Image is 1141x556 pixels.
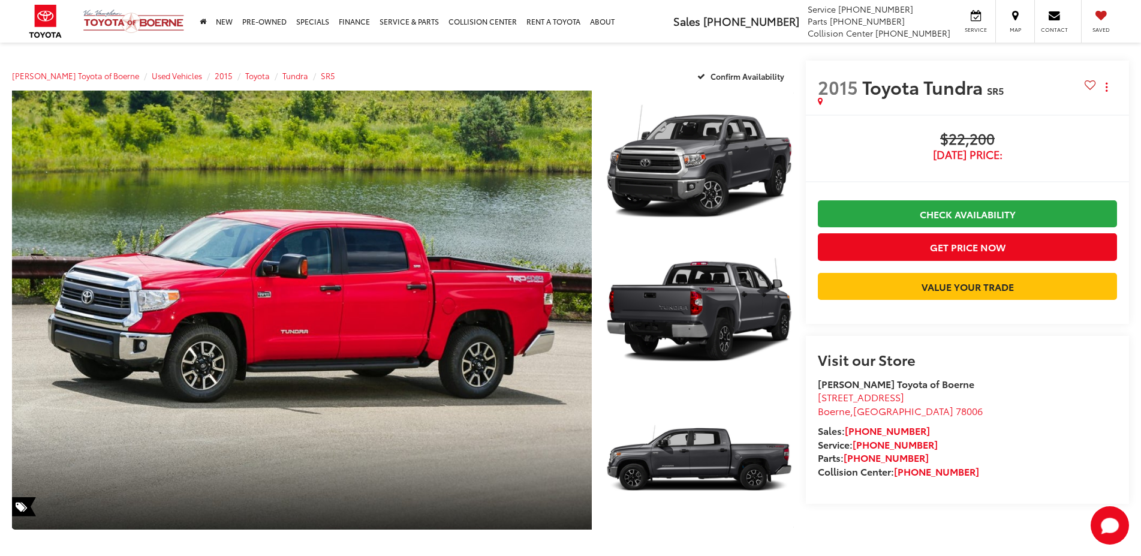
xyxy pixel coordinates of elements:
a: Toyota [245,70,270,81]
img: 2015 Toyota Tundra SR5 [6,88,597,531]
h2: Visit our Store [818,351,1117,367]
span: [STREET_ADDRESS] [818,390,904,404]
span: Toyota Tundra [862,74,987,100]
a: Expand Photo 0 [12,91,592,530]
a: Check Availability [818,200,1117,227]
span: Confirm Availability [711,71,784,82]
span: Boerne [818,404,850,417]
a: Expand Photo 3 [605,387,794,530]
span: [DATE] Price: [818,149,1117,161]
a: [PHONE_NUMBER] [845,423,930,437]
a: 2015 [215,70,233,81]
span: Collision Center [808,27,873,39]
a: [STREET_ADDRESS] Boerne,[GEOGRAPHIC_DATA] 78006 [818,390,983,417]
span: Saved [1088,26,1114,34]
a: Expand Photo 2 [605,239,794,381]
a: Expand Photo 1 [605,91,794,233]
span: SR5 [987,83,1004,97]
strong: [PERSON_NAME] Toyota of Boerne [818,377,974,390]
span: Map [1002,26,1028,34]
span: dropdown dots [1106,82,1107,92]
span: 78006 [956,404,983,417]
span: Service [808,3,836,15]
a: [PHONE_NUMBER] [844,450,929,464]
span: , [818,404,983,417]
strong: Sales: [818,423,930,437]
img: 2015 Toyota Tundra SR5 [603,238,796,383]
button: Get Price Now [818,233,1117,260]
span: Service [962,26,989,34]
span: Special [12,497,36,516]
a: Tundra [282,70,308,81]
button: Toggle Chat Window [1091,506,1129,545]
a: Used Vehicles [152,70,202,81]
strong: Service: [818,437,938,451]
span: [PHONE_NUMBER] [703,13,799,29]
strong: Collision Center: [818,464,979,478]
span: [PHONE_NUMBER] [875,27,950,39]
span: Sales [673,13,700,29]
a: [PHONE_NUMBER] [894,464,979,478]
img: Vic Vaughan Toyota of Boerne [83,9,185,34]
button: Confirm Availability [691,65,794,86]
button: Actions [1096,76,1117,97]
a: SR5 [321,70,335,81]
span: $22,200 [818,131,1117,149]
svg: Start Chat [1091,506,1129,545]
span: [GEOGRAPHIC_DATA] [853,404,953,417]
span: [PHONE_NUMBER] [838,3,913,15]
a: Value Your Trade [818,273,1117,300]
img: 2015 Toyota Tundra SR5 [603,386,796,531]
span: 2015 [818,74,858,100]
a: [PHONE_NUMBER] [853,437,938,451]
span: Contact [1041,26,1068,34]
img: 2015 Toyota Tundra SR5 [603,89,796,234]
span: [PHONE_NUMBER] [830,15,905,27]
a: [PERSON_NAME] Toyota of Boerne [12,70,139,81]
span: Parts [808,15,827,27]
strong: Parts: [818,450,929,464]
